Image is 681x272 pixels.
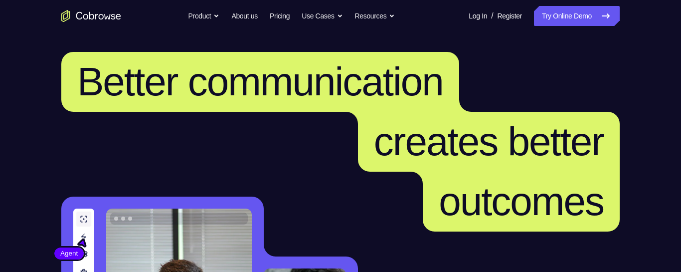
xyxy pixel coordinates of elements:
[491,10,493,22] span: /
[77,59,443,104] span: Better communication
[439,179,604,224] span: outcomes
[469,6,487,26] a: Log In
[231,6,257,26] a: About us
[302,6,342,26] button: Use Cases
[374,119,604,164] span: creates better
[498,6,522,26] a: Register
[54,249,84,259] span: Agent
[188,6,220,26] button: Product
[534,6,620,26] a: Try Online Demo
[355,6,395,26] button: Resources
[270,6,290,26] a: Pricing
[61,10,121,22] a: Go to the home page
